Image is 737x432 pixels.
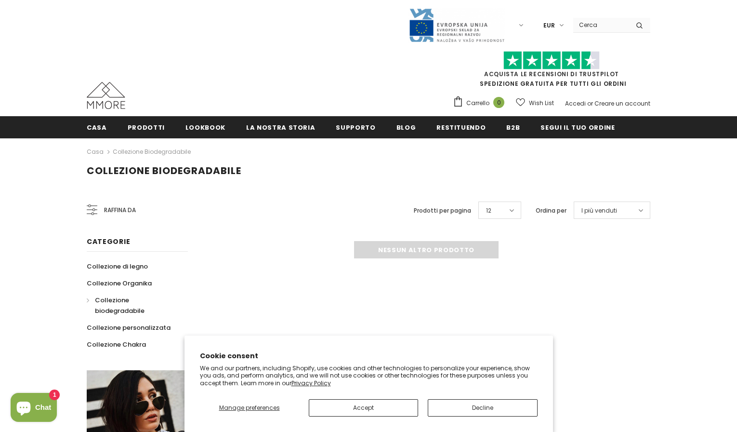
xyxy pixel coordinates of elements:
span: Carrello [466,98,489,108]
span: B2B [506,123,520,132]
p: We and our partners, including Shopify, use cookies and other technologies to personalize your ex... [200,364,538,387]
a: Javni Razpis [408,21,505,29]
a: Casa [87,116,107,138]
span: La nostra storia [246,123,315,132]
img: Casi MMORE [87,82,125,109]
span: SPEDIZIONE GRATUITA PER TUTTI GLI ORDINI [453,55,650,88]
a: Segui il tuo ordine [540,116,615,138]
a: Collezione di legno [87,258,148,275]
button: Decline [428,399,537,417]
a: B2B [506,116,520,138]
img: Fidati di Pilot Stars [503,51,600,70]
img: Javni Razpis [408,8,505,43]
a: Accedi [565,99,586,108]
span: Collezione Chakra [87,340,146,349]
button: Manage preferences [199,399,299,417]
span: I più venduti [581,206,617,216]
span: supporto [336,123,375,132]
span: Segui il tuo ordine [540,123,615,132]
input: Search Site [573,18,629,32]
a: Prodotti [128,116,165,138]
inbox-online-store-chat: Shopify online store chat [8,393,60,424]
span: Manage preferences [219,404,280,412]
a: Blog [396,116,416,138]
span: EUR [543,21,555,30]
a: Creare un account [594,99,650,108]
a: Wish List [516,94,554,111]
a: supporto [336,116,375,138]
a: Collezione biodegradabile [87,292,177,319]
span: Prodotti [128,123,165,132]
span: Raffina da [104,205,136,216]
span: Collezione personalizzata [87,323,171,332]
span: Lookbook [185,123,225,132]
a: Collezione personalizzata [87,319,171,336]
span: 12 [486,206,491,216]
button: Accept [309,399,418,417]
a: Lookbook [185,116,225,138]
span: 0 [493,97,504,108]
span: Wish List [529,98,554,108]
a: La nostra storia [246,116,315,138]
a: Collezione biodegradabile [113,148,191,156]
h2: Cookie consent [200,351,538,361]
a: Collezione Chakra [87,336,146,353]
span: Collezione biodegradabile [87,164,241,177]
a: Carrello 0 [453,96,509,110]
a: Casa [87,146,104,158]
a: Privacy Policy [291,379,331,387]
span: Collezione Organika [87,279,152,288]
span: Categorie [87,237,130,246]
a: Collezione Organika [87,275,152,292]
span: Collezione di legno [87,262,148,271]
label: Ordina per [536,206,566,216]
label: Prodotti per pagina [414,206,471,216]
span: Restituendo [436,123,486,132]
span: Blog [396,123,416,132]
span: or [587,99,593,108]
a: Restituendo [436,116,486,138]
span: Casa [87,123,107,132]
span: Collezione biodegradabile [95,296,145,315]
a: Acquista le recensioni di TrustPilot [484,70,619,78]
